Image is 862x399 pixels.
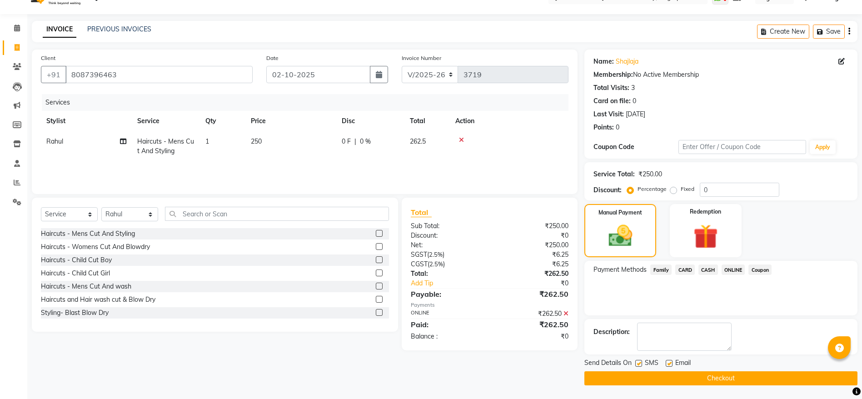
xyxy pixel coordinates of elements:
[360,137,371,146] span: 0 %
[593,170,635,179] div: Service Total:
[429,251,443,258] span: 2.5%
[490,221,576,231] div: ₹250.00
[616,123,619,132] div: 0
[41,308,109,318] div: Styling- Blast Blow Dry
[584,358,632,369] span: Send Details On
[675,264,695,275] span: CARD
[490,250,576,259] div: ₹6.25
[411,260,428,268] span: CGST
[490,332,576,341] div: ₹0
[404,221,490,231] div: Sub Total:
[42,94,575,111] div: Services
[402,54,441,62] label: Invoice Number
[41,282,131,291] div: Haircuts - Mens Cut And wash
[698,264,718,275] span: CASH
[41,269,110,278] div: Haircuts - Child Cut Girl
[43,21,76,38] a: INVOICE
[638,185,667,193] label: Percentage
[41,66,66,83] button: +91
[593,185,622,195] div: Discount:
[593,327,630,337] div: Description:
[490,240,576,250] div: ₹250.00
[593,70,633,80] div: Membership:
[598,209,642,217] label: Manual Payment
[650,264,672,275] span: Family
[404,279,504,288] a: Add Tip
[411,208,432,217] span: Total
[678,140,806,154] input: Enter Offer / Coupon Code
[645,358,658,369] span: SMS
[41,229,135,239] div: Haircuts - Mens Cut And Styling
[490,259,576,269] div: ₹6.25
[631,83,635,93] div: 3
[675,358,691,369] span: Email
[813,25,845,39] button: Save
[616,57,638,66] a: Shajlaja
[633,96,636,106] div: 0
[490,319,576,330] div: ₹262.50
[342,137,351,146] span: 0 F
[165,207,389,221] input: Search or Scan
[404,250,490,259] div: ( )
[411,250,427,259] span: SGST
[593,57,614,66] div: Name:
[404,332,490,341] div: Balance :
[200,111,245,131] th: Qty
[404,240,490,250] div: Net:
[41,295,155,304] div: Haircuts and Hair wash cut & Blow Dry
[593,142,678,152] div: Coupon Code
[404,319,490,330] div: Paid:
[87,25,151,33] a: PREVIOUS INVOICES
[354,137,356,146] span: |
[410,137,426,145] span: 262.5
[404,231,490,240] div: Discount:
[690,208,721,216] label: Redemption
[686,221,726,252] img: _gift.svg
[404,111,450,131] th: Total
[601,222,640,249] img: _cash.svg
[626,110,645,119] div: [DATE]
[593,265,647,274] span: Payment Methods
[638,170,662,179] div: ₹250.00
[404,269,490,279] div: Total:
[490,289,576,299] div: ₹262.50
[722,264,745,275] span: ONLINE
[593,110,624,119] div: Last Visit:
[41,111,132,131] th: Stylist
[65,66,253,83] input: Search by Name/Mobile/Email/Code
[490,309,576,319] div: ₹262.50
[450,111,568,131] th: Action
[404,289,490,299] div: Payable:
[490,269,576,279] div: ₹262.50
[504,279,575,288] div: ₹0
[757,25,809,39] button: Create New
[593,96,631,106] div: Card on file:
[593,70,848,80] div: No Active Membership
[46,137,63,145] span: Rahul
[593,83,629,93] div: Total Visits:
[205,137,209,145] span: 1
[132,111,200,131] th: Service
[593,123,614,132] div: Points:
[404,309,490,319] div: ONLINE
[490,231,576,240] div: ₹0
[41,242,150,252] div: Haircuts - Womens Cut And Blowdry
[810,140,836,154] button: Apply
[41,255,112,265] div: Haircuts - Child Cut Boy
[748,264,772,275] span: Coupon
[251,137,262,145] span: 250
[584,371,857,385] button: Checkout
[336,111,404,131] th: Disc
[404,259,490,269] div: ( )
[429,260,443,268] span: 2.5%
[245,111,336,131] th: Price
[41,54,55,62] label: Client
[681,185,694,193] label: Fixed
[266,54,279,62] label: Date
[411,301,568,309] div: Payments
[137,137,194,155] span: Haircuts - Mens Cut And Styling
